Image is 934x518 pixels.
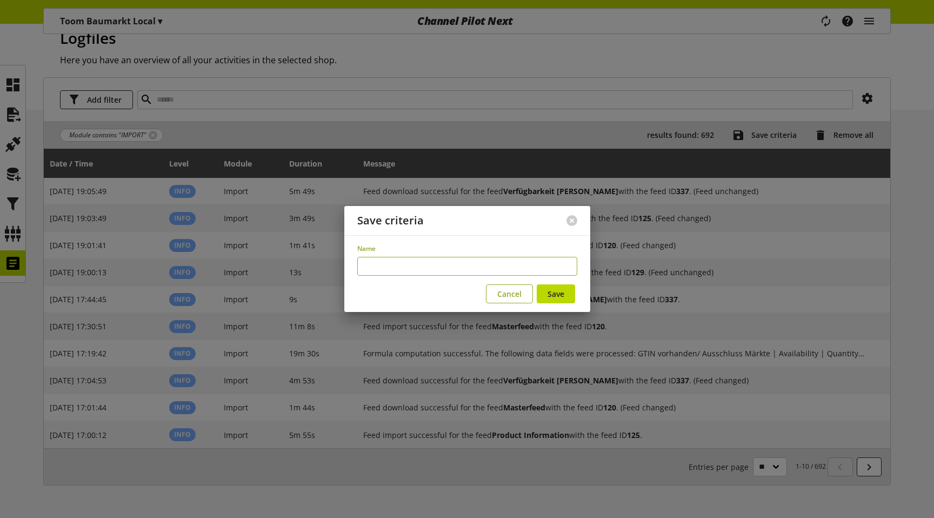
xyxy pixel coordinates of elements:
span: Cancel [497,288,522,300]
button: Cancel [486,284,533,303]
h2: Save criteria [357,215,424,227]
span: Save [548,288,564,300]
button: Save [537,284,575,303]
span: Name [357,244,376,253]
